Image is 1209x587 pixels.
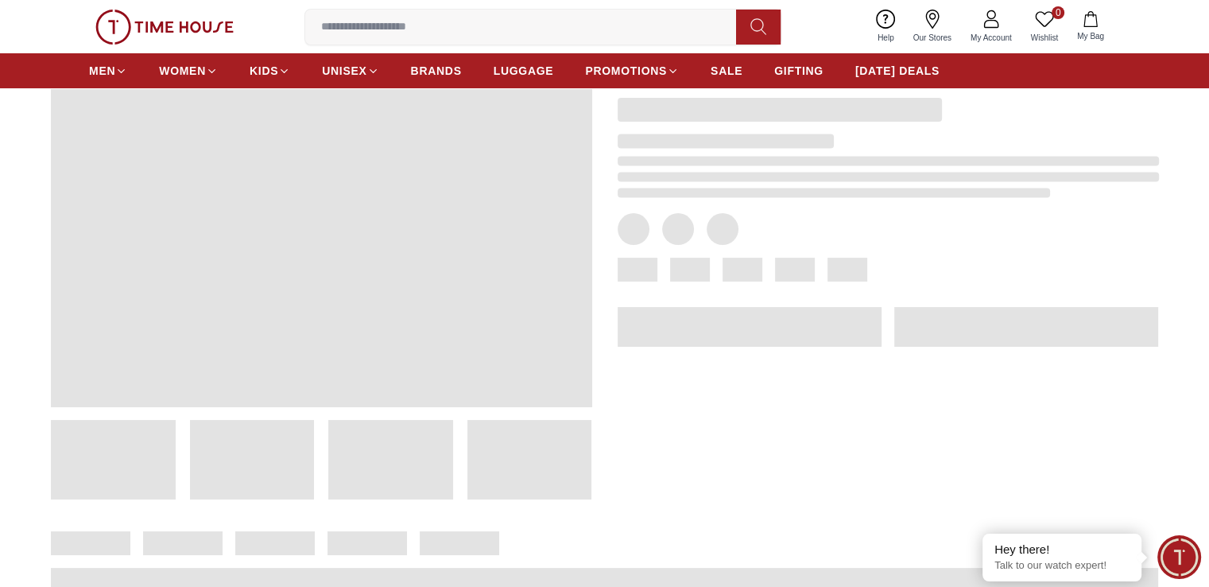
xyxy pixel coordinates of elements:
span: LUGGAGE [494,63,554,79]
a: UNISEX [322,56,378,85]
a: Our Stores [904,6,961,47]
img: ... [95,10,234,45]
span: Wishlist [1025,32,1064,44]
span: PROMOTIONS [585,63,667,79]
span: My Bag [1071,30,1110,42]
button: My Bag [1068,8,1114,45]
a: 0Wishlist [1021,6,1068,47]
a: [DATE] DEALS [855,56,940,85]
a: GIFTING [774,56,823,85]
div: Hey there! [994,542,1130,558]
span: 0 [1052,6,1064,19]
a: BRANDS [411,56,462,85]
span: Our Stores [907,32,958,44]
span: KIDS [250,63,278,79]
span: WOMEN [159,63,206,79]
span: BRANDS [411,63,462,79]
span: UNISEX [322,63,366,79]
div: Chat Widget [1157,535,1201,579]
a: SALE [711,56,742,85]
p: Talk to our watch expert! [994,559,1130,573]
a: Help [868,6,904,47]
span: Help [871,32,901,44]
a: LUGGAGE [494,56,554,85]
span: SALE [711,63,742,79]
span: GIFTING [774,63,823,79]
a: WOMEN [159,56,218,85]
a: KIDS [250,56,290,85]
span: [DATE] DEALS [855,63,940,79]
span: My Account [964,32,1018,44]
a: PROMOTIONS [585,56,679,85]
span: MEN [89,63,115,79]
a: MEN [89,56,127,85]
